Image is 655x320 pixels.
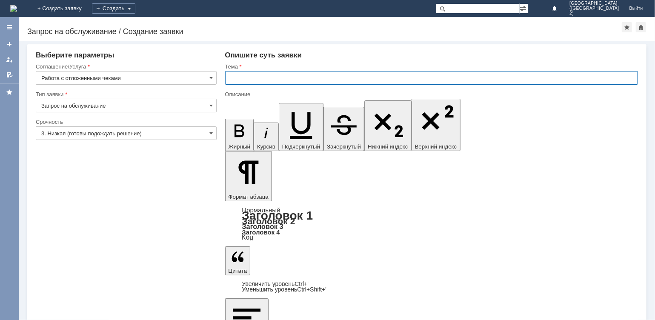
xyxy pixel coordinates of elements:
[36,91,215,97] div: Тип заявки
[229,143,251,150] span: Жирный
[36,51,114,59] span: Выберите параметры
[569,1,619,6] span: [GEOGRAPHIC_DATA]
[622,22,632,32] div: Добавить в избранное
[225,246,251,275] button: Цитата
[229,268,247,274] span: Цитата
[225,281,638,292] div: Цитата
[520,4,528,12] span: Расширенный поиск
[225,51,302,59] span: Опишите суть заявки
[3,68,16,82] a: Мои согласования
[242,209,313,222] a: Заголовок 1
[242,280,309,287] a: Increase
[225,64,637,69] div: Тема
[229,194,269,200] span: Формат абзаца
[368,143,408,150] span: Нижний индекс
[242,216,295,226] a: Заголовок 2
[569,6,619,11] span: ([GEOGRAPHIC_DATA]
[569,11,619,16] span: 2)
[3,53,16,66] a: Мои заявки
[242,286,327,293] a: Decrease
[36,119,215,125] div: Срочность
[36,64,215,69] div: Соглашение/Услуга
[242,223,283,230] a: Заголовок 3
[412,99,461,151] button: Верхний индекс
[225,207,638,240] div: Формат абзаца
[10,5,17,12] img: logo
[327,143,361,150] span: Зачеркнутый
[279,103,323,151] button: Подчеркнутый
[254,123,279,151] button: Курсив
[415,143,457,150] span: Верхний индекс
[27,27,622,36] div: Запрос на обслуживание / Создание заявки
[323,107,364,151] button: Зачеркнутый
[242,234,254,241] a: Код
[636,22,646,32] div: Сделать домашней страницей
[282,143,320,150] span: Подчеркнутый
[297,286,326,293] span: Ctrl+Shift+'
[10,5,17,12] a: Перейти на домашнюю страницу
[3,37,16,51] a: Создать заявку
[257,143,275,150] span: Курсив
[225,151,272,201] button: Формат абзаца
[242,229,280,236] a: Заголовок 4
[242,206,280,214] a: Нормальный
[92,3,135,14] div: Создать
[225,119,254,151] button: Жирный
[225,91,637,97] div: Описание
[295,280,309,287] span: Ctrl+'
[364,100,412,151] button: Нижний индекс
